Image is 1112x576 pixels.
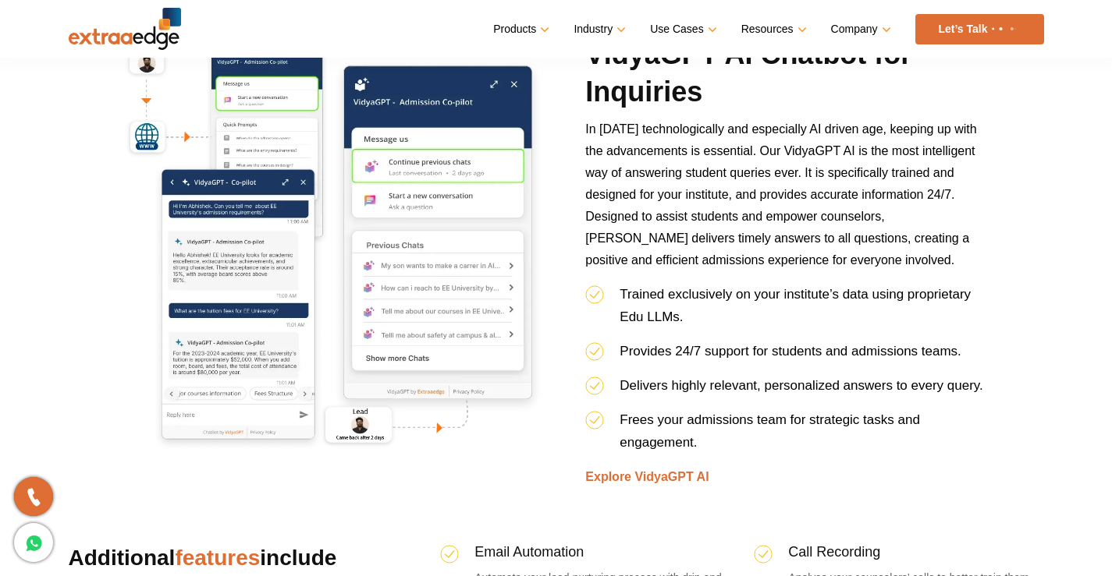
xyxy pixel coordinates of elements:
span: Delivers highly relevant, personalized answers to every query. [620,378,983,393]
h4: Email Automation [474,542,730,568]
span: In [DATE] technologically and especially AI driven age, keeping up with the advancements is essen... [585,122,976,267]
img: vidya-ai [123,36,545,452]
a: Let’s Talk [915,14,1044,44]
a: Resources [741,18,804,41]
h2: VidyaGPT AI Chatbot for Inquiries [585,36,989,118]
a: Use Cases [650,18,713,41]
span: Frees your admissions team for strategic tasks and engagement. [620,412,920,450]
a: Explore VidyaGPT AI [585,470,709,483]
a: Industry [574,18,623,41]
h4: Call Recording [788,542,1043,568]
a: Company [831,18,888,41]
span: Trained exclusively on your institute’s data using proprietary Edu LLMs. [620,287,971,324]
span: Provides 24/7 support for students and admissions teams. [620,344,961,359]
span: features [175,546,260,570]
a: Products [493,18,546,41]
